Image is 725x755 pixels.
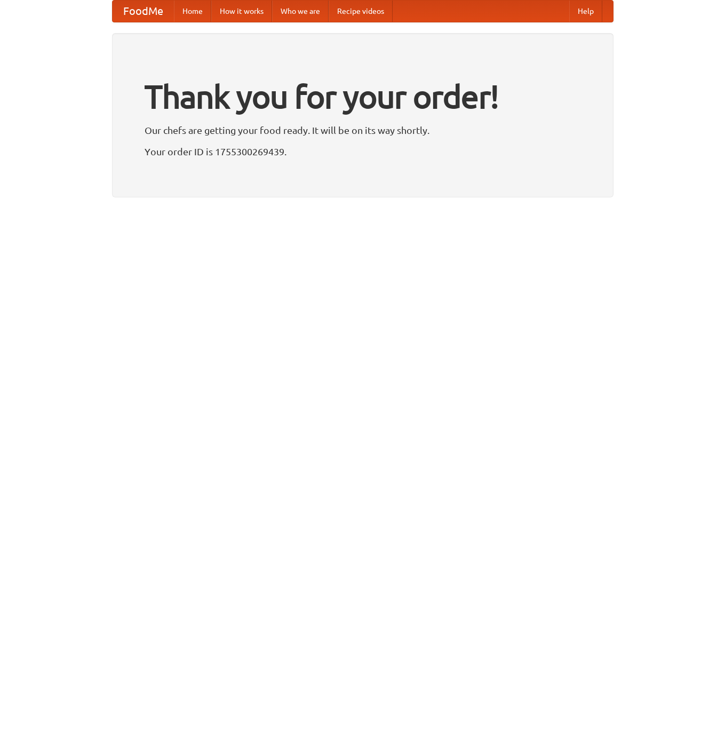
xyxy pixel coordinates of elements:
p: Your order ID is 1755300269439. [145,144,581,160]
a: Who we are [272,1,329,22]
a: FoodMe [113,1,174,22]
a: How it works [211,1,272,22]
a: Help [569,1,602,22]
p: Our chefs are getting your food ready. It will be on its way shortly. [145,122,581,138]
a: Recipe videos [329,1,393,22]
a: Home [174,1,211,22]
h1: Thank you for your order! [145,71,581,122]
